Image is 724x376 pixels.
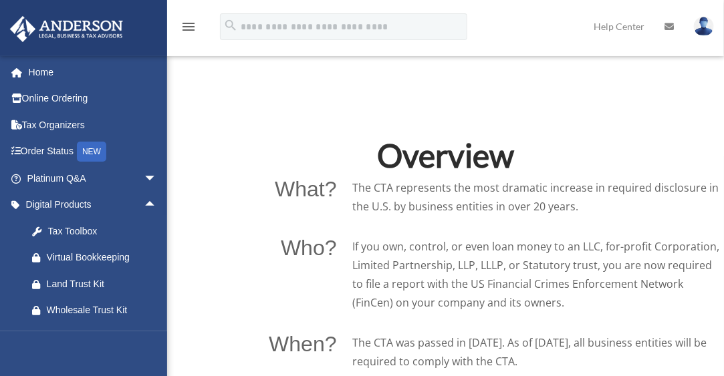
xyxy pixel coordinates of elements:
[9,112,177,138] a: Tax Organizers
[6,16,127,42] img: Anderson Advisors Platinum Portal
[19,218,177,244] a: Tax Toolbox
[19,244,177,271] a: Virtual Bookkeeping
[281,238,337,259] p: Who?
[77,142,106,162] div: NEW
[694,17,714,36] img: User Pic
[144,323,170,351] span: arrow_drop_down
[167,140,724,179] h2: Overview
[180,19,197,35] i: menu
[144,192,170,219] span: arrow_drop_up
[47,276,160,293] div: Land Trust Kit
[9,59,177,85] a: Home
[19,297,177,324] a: Wholesale Trust Kit
[353,238,724,313] p: If you own, control, or even loan money to an LLC, for-profit Corporation, Limited Partnership, L...
[9,85,177,112] a: Online Ordering
[180,23,197,35] a: menu
[353,334,724,371] p: The CTA was passed in [DATE]. As of [DATE], all business entities will be required to comply with...
[47,223,160,240] div: Tax Toolbox
[275,179,336,200] p: What?
[223,18,238,33] i: search
[353,179,724,216] p: The CTA represents the most dramatic increase in required disclosure in the U.S. by business enti...
[9,192,177,218] a: Digital Productsarrow_drop_up
[19,270,177,297] a: Land Trust Kit
[144,165,170,192] span: arrow_drop_down
[269,334,336,355] p: When?
[47,249,160,266] div: Virtual Bookkeeping
[9,138,177,166] a: Order StatusNEW
[47,302,160,319] div: Wholesale Trust Kit
[9,323,177,350] a: My Entitiesarrow_drop_down
[9,165,177,192] a: Platinum Q&Aarrow_drop_down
